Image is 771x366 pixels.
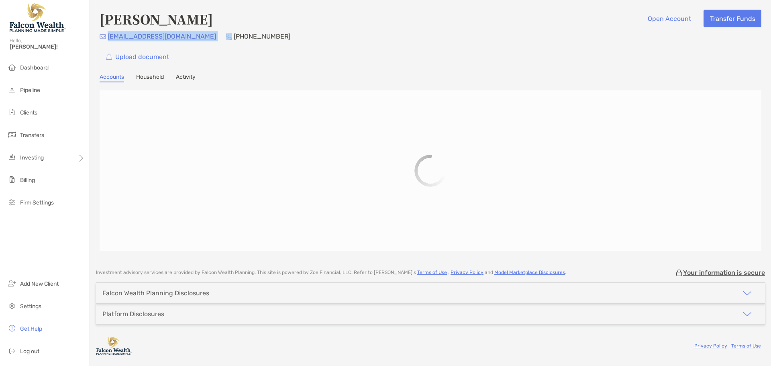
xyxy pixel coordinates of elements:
[20,199,54,206] span: Firm Settings
[7,197,17,207] img: firm-settings icon
[100,34,106,39] img: Email Icon
[7,323,17,333] img: get-help icon
[100,10,213,28] h4: [PERSON_NAME]
[20,325,42,332] span: Get Help
[108,31,216,41] p: [EMAIL_ADDRESS][DOMAIN_NAME]
[10,3,66,32] img: Falcon Wealth Planning Logo
[20,64,49,71] span: Dashboard
[20,132,44,139] span: Transfers
[7,62,17,72] img: dashboard icon
[7,175,17,184] img: billing icon
[742,309,752,319] img: icon arrow
[10,43,85,50] span: [PERSON_NAME]!
[136,74,164,82] a: Household
[20,303,41,310] span: Settings
[7,152,17,162] img: investing icon
[96,337,132,355] img: company logo
[7,107,17,117] img: clients icon
[7,346,17,356] img: logout icon
[100,48,175,65] a: Upload document
[20,177,35,184] span: Billing
[96,270,566,276] p: Investment advisory services are provided by Falcon Wealth Planning . This site is powered by Zoe...
[20,154,44,161] span: Investing
[20,109,37,116] span: Clients
[7,301,17,311] img: settings icon
[7,85,17,94] img: pipeline icon
[176,74,196,82] a: Activity
[417,270,447,275] a: Terms of Use
[641,10,697,27] button: Open Account
[494,270,565,275] a: Model Marketplace Disclosures
[704,10,761,27] button: Transfer Funds
[694,343,727,349] a: Privacy Policy
[7,130,17,139] img: transfers icon
[234,31,290,41] p: [PHONE_NUMBER]
[451,270,483,275] a: Privacy Policy
[7,278,17,288] img: add_new_client icon
[106,53,112,60] img: button icon
[20,280,59,287] span: Add New Client
[20,87,40,94] span: Pipeline
[100,74,124,82] a: Accounts
[102,289,209,297] div: Falcon Wealth Planning Disclosures
[102,310,164,318] div: Platform Disclosures
[226,33,232,40] img: Phone Icon
[731,343,761,349] a: Terms of Use
[20,348,39,355] span: Log out
[683,269,765,276] p: Your information is secure
[742,288,752,298] img: icon arrow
